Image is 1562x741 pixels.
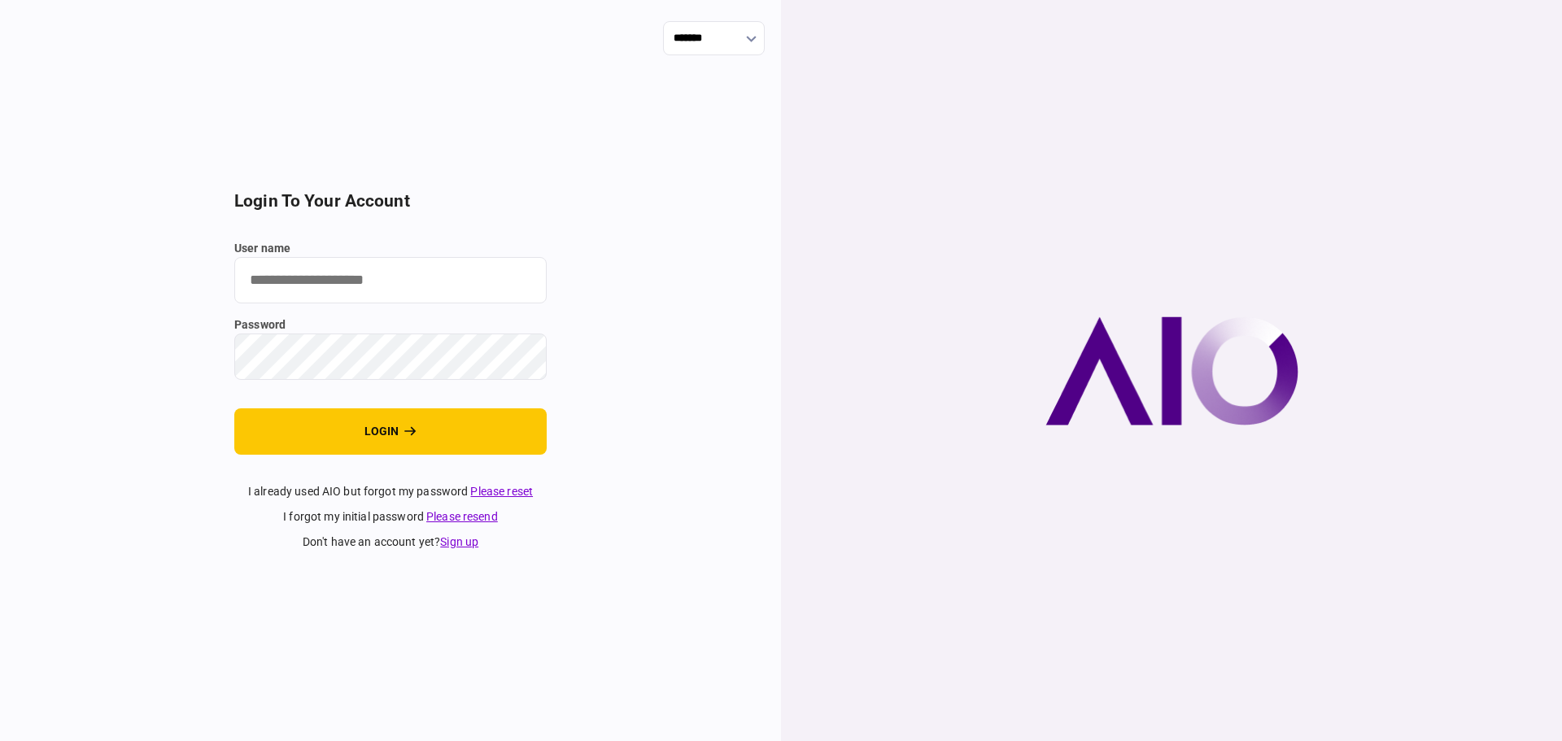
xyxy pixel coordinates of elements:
[234,191,547,211] h2: login to your account
[234,257,547,303] input: user name
[234,508,547,525] div: I forgot my initial password
[234,333,547,380] input: password
[440,535,478,548] a: Sign up
[234,240,547,257] label: user name
[470,485,533,498] a: Please reset
[234,483,547,500] div: I already used AIO but forgot my password
[234,534,547,551] div: don't have an account yet ?
[1045,316,1298,425] img: AIO company logo
[663,21,765,55] input: show language options
[234,408,547,455] button: login
[234,316,547,333] label: password
[426,510,498,523] a: Please resend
